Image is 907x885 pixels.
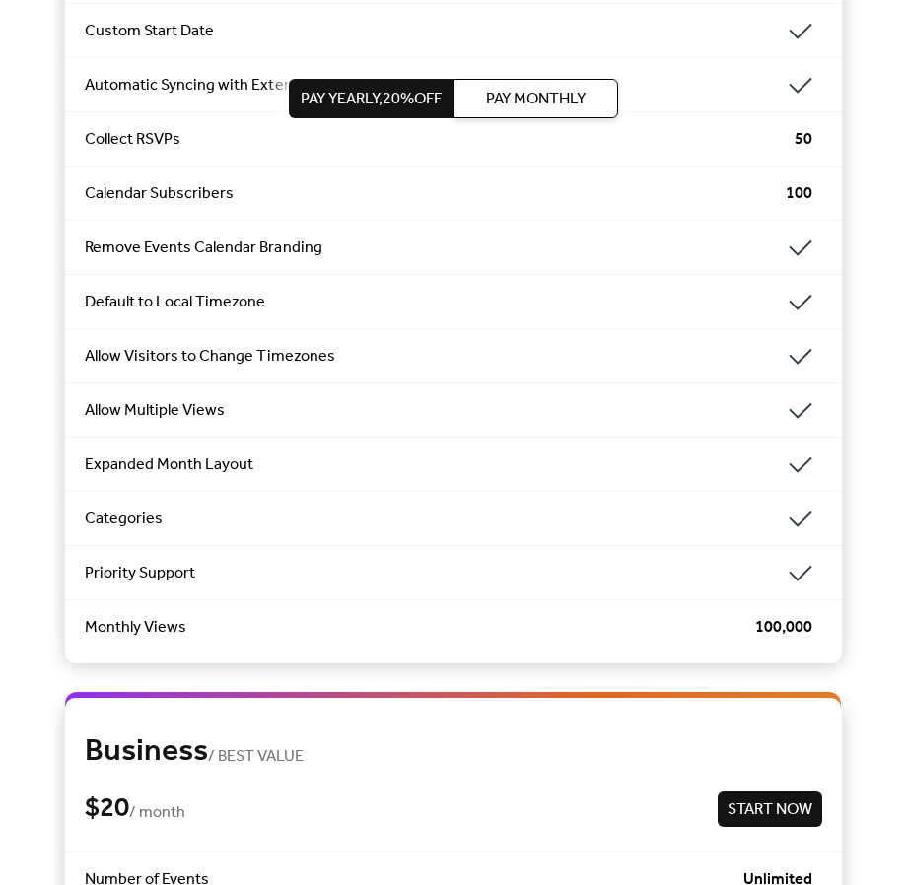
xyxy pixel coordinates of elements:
span: Expanded Month Layout [85,453,789,477]
span: Allow Multiple Views [85,399,789,423]
span: Collect RSVPs [85,128,795,152]
span: Monthly Views [85,616,755,640]
span: Pay Monthly [486,88,586,111]
span: Custom Start Date [85,20,789,43]
span: / BEST VALUE [208,745,304,769]
button: Start Now [718,791,822,827]
button: Pay Monthly [453,79,618,118]
span: Remove Events Calendar Branding [85,237,789,260]
span: Default to Local Timezone [85,291,789,314]
span: 50 [795,128,812,152]
span: Automatic Syncing with External Calendars [85,74,789,98]
span: 100,000 [755,616,812,640]
span: Allow Visitors to Change Timezones [85,345,789,369]
div: Business [85,732,822,772]
span: Calendar Subscribers [85,182,786,206]
button: Pay Yearly,20%off [289,79,453,118]
span: Start Now [728,798,812,822]
span: Categories [85,508,789,531]
span: / month [129,801,185,825]
div: $ 20 [85,791,718,827]
span: Priority Support [85,562,789,585]
span: Pay Yearly, 20% off [301,88,442,111]
span: 100 [786,182,812,206]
